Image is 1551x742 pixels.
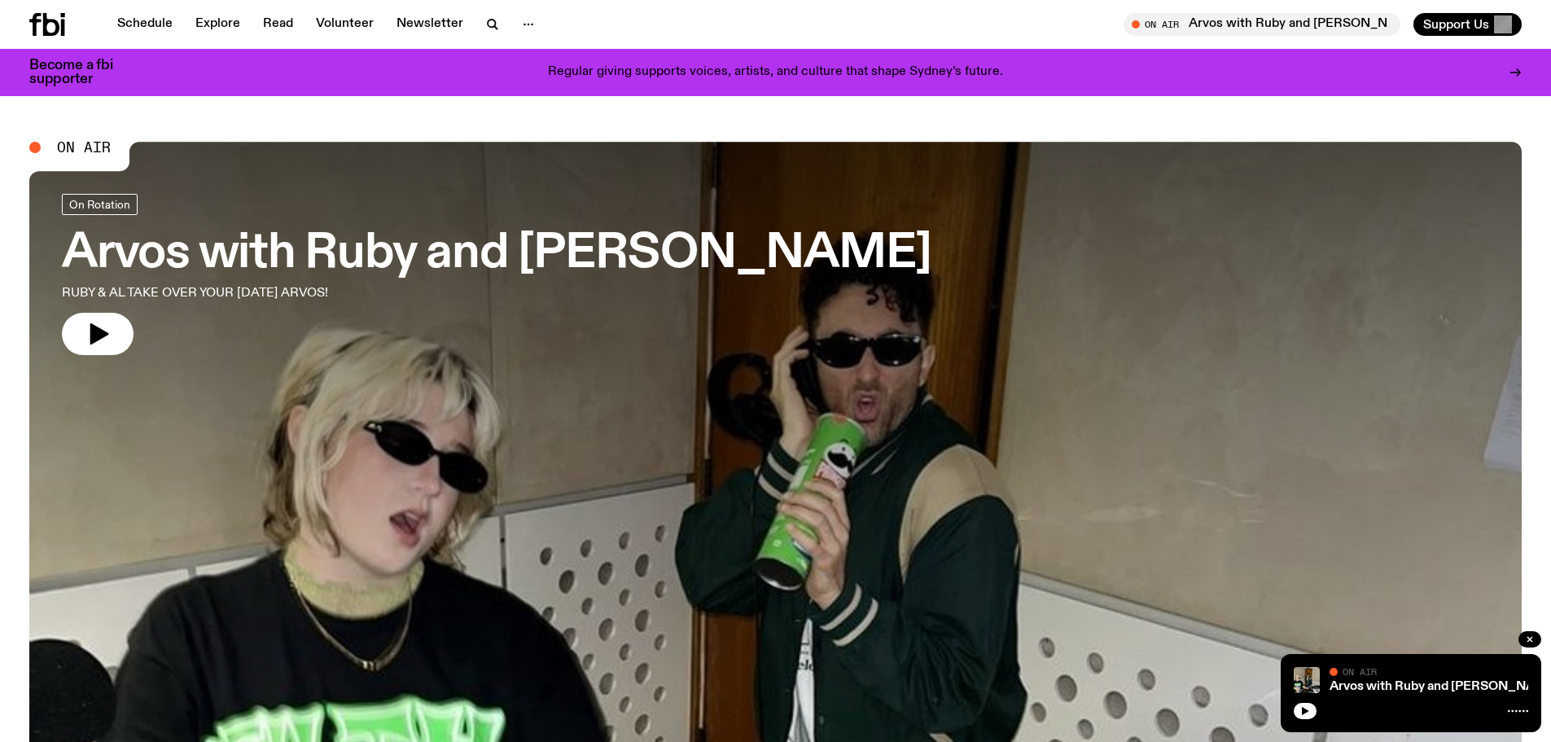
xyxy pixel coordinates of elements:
p: RUBY & AL TAKE OVER YOUR [DATE] ARVOS! [62,283,479,303]
a: Read [253,13,303,36]
a: On Rotation [62,194,138,215]
a: Arvos with Ruby and [PERSON_NAME]RUBY & AL TAKE OVER YOUR [DATE] ARVOS! [62,194,931,355]
a: Newsletter [387,13,473,36]
span: On Air [57,140,111,155]
span: On Rotation [69,198,130,210]
img: Ruby wears a Collarbones t shirt and pretends to play the DJ decks, Al sings into a pringles can.... [1294,667,1320,693]
p: Regular giving supports voices, artists, and culture that shape Sydney’s future. [548,65,1003,80]
button: Support Us [1413,13,1522,36]
a: Schedule [107,13,182,36]
span: Support Us [1423,17,1489,32]
button: On AirArvos with Ruby and [PERSON_NAME] [1124,13,1400,36]
a: Volunteer [306,13,383,36]
span: On Air [1343,666,1377,677]
h3: Become a fbi supporter [29,59,134,86]
h3: Arvos with Ruby and [PERSON_NAME] [62,231,931,277]
a: Explore [186,13,250,36]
